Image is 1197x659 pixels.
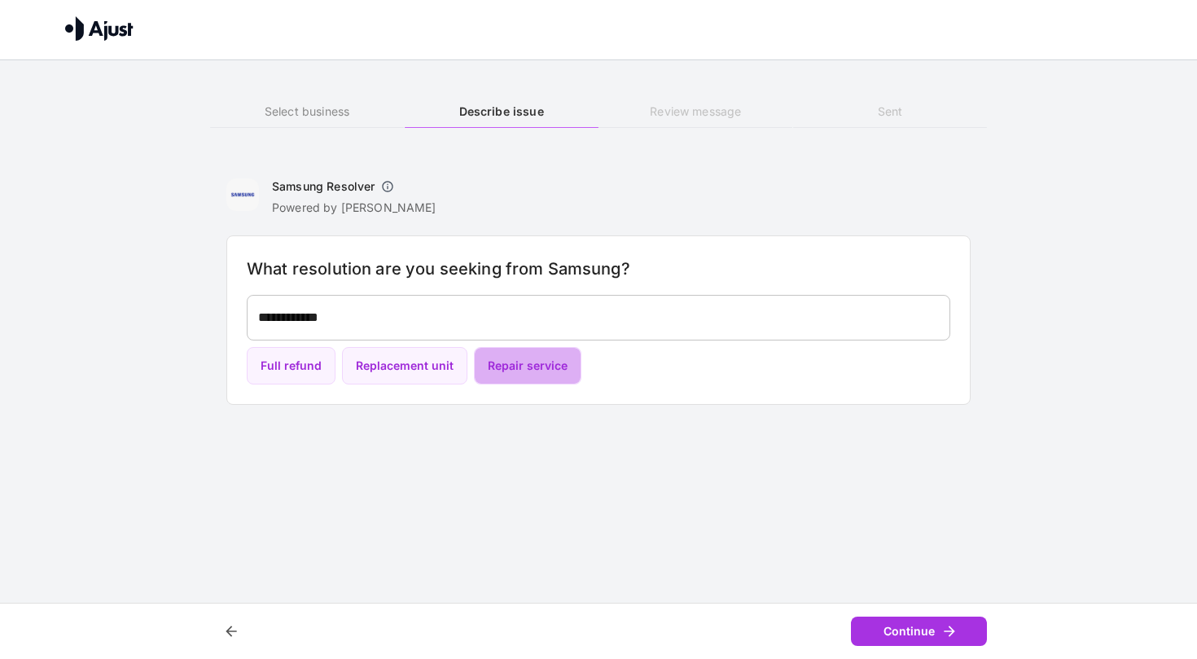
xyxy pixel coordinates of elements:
h6: Review message [598,103,792,121]
p: Powered by [PERSON_NAME] [272,200,436,216]
h6: What resolution are you seeking from Samsung? [247,256,950,282]
h6: Select business [210,103,404,121]
img: Samsung [226,178,259,211]
button: Continue [851,617,987,647]
h6: Describe issue [405,103,598,121]
h6: Sent [793,103,987,121]
img: Ajust [65,16,134,41]
h6: Samsung Resolver [272,178,375,195]
button: Repair service [474,347,581,385]
button: Replacement unit [342,347,467,385]
button: Full refund [247,347,335,385]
